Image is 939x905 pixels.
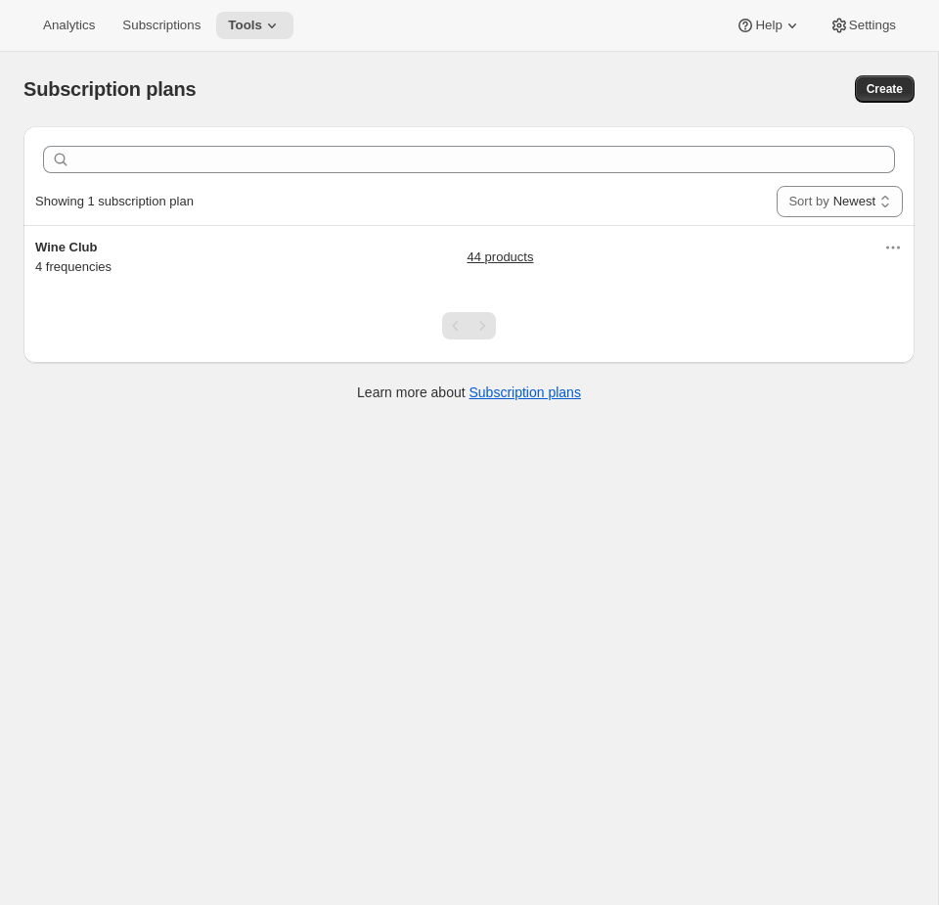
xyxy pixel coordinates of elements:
[122,18,201,33] span: Subscriptions
[879,234,907,261] button: Actions for Wine Club
[43,18,95,33] span: Analytics
[867,81,903,97] span: Create
[469,385,581,400] a: Subscription plans
[23,78,196,100] span: Subscription plans
[357,383,581,402] p: Learn more about
[849,18,896,33] span: Settings
[818,12,908,39] button: Settings
[35,240,97,254] span: Wine Club
[228,18,262,33] span: Tools
[724,12,813,39] button: Help
[468,248,534,267] a: 44 products
[442,312,496,339] nav: Pagination
[35,194,194,208] span: Showing 1 subscription plan
[855,75,915,103] button: Create
[216,12,293,39] button: Tools
[755,18,782,33] span: Help
[35,238,280,277] div: 4 frequencies
[31,12,107,39] button: Analytics
[111,12,212,39] button: Subscriptions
